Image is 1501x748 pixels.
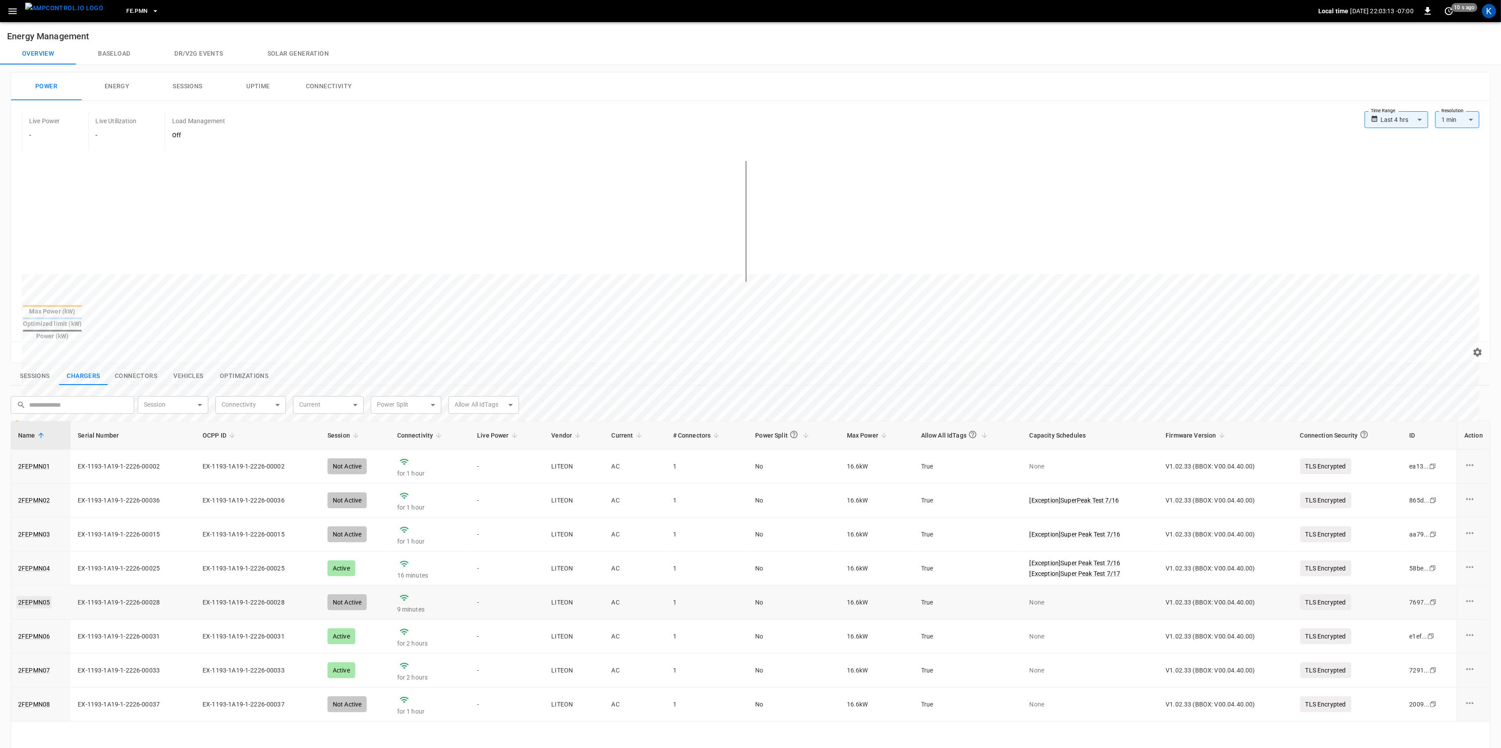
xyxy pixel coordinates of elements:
td: V1.02.33 (BBOX: V00.04.40.00) [1159,552,1293,586]
td: 16.6 kW [840,654,914,688]
button: set refresh interval [1442,4,1456,18]
td: LITEON [544,620,604,654]
span: Max Power [847,430,890,441]
a: 2FEPMN06 [18,632,50,641]
div: copy [1429,563,1437,573]
a: 2FEPMN01 [18,462,50,471]
span: Allow All IdTags [921,427,990,444]
img: ampcontrol.io logo [25,3,103,14]
td: 1 [666,688,749,722]
td: - [470,654,544,688]
p: 16 minutes [397,571,463,580]
div: charge point options [1464,562,1483,575]
th: Action [1457,421,1490,450]
p: Live Power [29,117,60,125]
p: None [1030,632,1152,641]
span: OCPP ID [203,430,238,441]
p: TLS Encrypted [1300,696,1351,712]
p: for 2 hours [397,673,463,682]
div: charge point options [1464,460,1483,473]
div: Active [327,628,355,644]
td: True [914,654,1023,688]
td: - [470,552,544,586]
td: AC [605,552,666,586]
button: Energy [82,72,152,101]
span: Vendor [551,430,583,441]
div: charge point options [1464,630,1483,643]
td: 16.6 kW [840,586,914,620]
td: True [914,688,1023,722]
td: V1.02.33 (BBOX: V00.04.40.00) [1159,688,1293,722]
label: Time Range [1371,107,1396,114]
h6: Off [172,131,225,140]
span: Power Split [755,427,812,444]
span: Current [612,430,645,441]
td: 16.6 kW [840,620,914,654]
td: EX-1193-1A19-1-2226-00031 [71,620,196,654]
button: show latest charge points [59,367,108,385]
a: 2FEPMN02 [18,496,50,505]
button: Uptime [223,72,293,101]
a: [Exception]Super Peak Test 7/16[Exception]Super Peak Test 7/17 [1030,559,1152,578]
td: V1.02.33 (BBOX: V00.04.40.00) [1159,654,1293,688]
td: EX-1193-1A19-1-2226-00028 [196,586,320,620]
a: 2FEPMN03 [18,530,50,539]
button: show latest optimizations [213,367,275,385]
td: True [914,620,1023,654]
td: AC [605,620,666,654]
td: 1 [666,620,749,654]
p: 9 minutes [397,605,463,614]
span: Firmware Version [1166,430,1227,441]
a: 2FEPMN05 [16,596,52,608]
td: EX-1193-1A19-1-2226-00025 [196,552,320,586]
span: FE.PMN [126,6,147,16]
div: copy [1429,699,1438,709]
td: LITEON [544,688,604,722]
button: Sessions [152,72,223,101]
td: 1 [666,552,749,586]
td: No [748,654,839,688]
a: 2FEPMN07 [18,666,50,675]
h6: - [29,131,60,140]
button: FE.PMN [123,3,162,20]
p: TLS Encrypted [1300,560,1351,576]
button: Connectivity [293,72,364,101]
td: AC [605,688,666,722]
div: charge point options [1464,596,1483,609]
td: No [748,552,839,586]
p: None [1030,598,1152,607]
td: EX-1193-1A19-1-2226-00033 [196,654,320,688]
div: charge point options [1464,494,1483,507]
button: show latest connectors [108,367,164,385]
span: Session [327,430,361,441]
td: AC [605,586,666,620]
td: - [470,586,544,620]
td: EX-1193-1A19-1-2226-00037 [196,688,320,722]
div: copy [1429,597,1438,607]
td: 1 [666,586,749,620]
td: LITEON [544,552,604,586]
button: show latest vehicles [164,367,213,385]
p: Load Management [172,117,225,125]
th: Serial Number [71,421,196,450]
div: 58be ... [1410,564,1429,573]
p: [DATE] 22:03:13 -07:00 [1351,7,1414,15]
th: Capacity Schedules [1023,421,1159,450]
label: Resolution [1441,107,1463,114]
td: V1.02.33 (BBOX: V00.04.40.00) [1159,620,1293,654]
p: None [1030,666,1152,675]
div: charge point options [1464,664,1483,677]
td: - [470,688,544,722]
div: Not Active [327,594,367,610]
div: 7697 ... [1410,598,1430,607]
div: e1ef ... [1410,632,1427,641]
div: charge point options [1464,528,1483,541]
p: TLS Encrypted [1300,628,1351,644]
span: Connectivity [397,430,445,441]
button: Power [11,72,82,101]
td: LITEON [544,586,604,620]
div: Active [327,560,355,576]
div: copy [1427,631,1436,641]
p: [ Exception ] Super Peak Test 7/17 [1030,569,1152,578]
div: 2009 ... [1410,700,1430,709]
